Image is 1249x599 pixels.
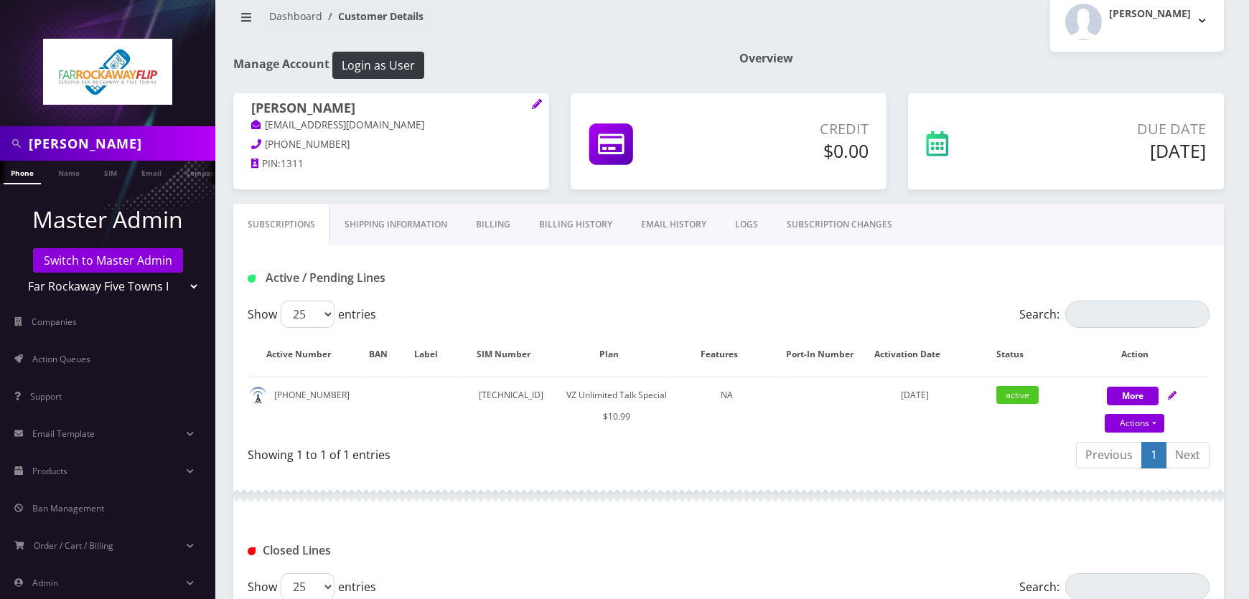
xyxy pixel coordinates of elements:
[32,465,67,477] span: Products
[564,377,668,435] td: VZ Unlimited Talk Special $10.99
[1166,442,1210,468] a: Next
[249,377,362,435] td: [PHONE_NUMBER]
[32,353,90,365] span: Action Queues
[249,387,267,405] img: default.png
[564,334,668,375] th: Plan: activate to sort column ascending
[1026,140,1206,161] h5: [DATE]
[670,377,783,435] td: NA
[43,39,172,105] img: Far Rockaway Five Towns Flip
[332,52,424,79] button: Login as User
[233,1,718,42] nav: breadcrumb
[269,9,322,23] a: Dashboard
[670,334,783,375] th: Features: activate to sort column ascending
[29,130,212,157] input: Search in Company
[251,157,281,171] a: PIN:
[34,539,113,552] span: Order / Cart / Billing
[459,377,563,435] td: [TECHNICAL_ID]
[714,140,869,161] h5: $0.00
[1076,442,1142,468] a: Previous
[32,502,104,514] span: Ban Management
[33,248,183,273] a: Switch to Master Admin
[32,316,77,328] span: Companies
[364,334,407,375] th: BAN: activate to sort column ascending
[30,390,62,402] span: Support
[739,52,1224,65] h1: Overview
[1105,414,1164,433] a: Actions
[248,440,718,463] div: Showing 1 to 1 of 1 entries
[721,204,772,245] a: LOGS
[233,52,718,79] h1: Manage Account
[1109,8,1191,20] h2: [PERSON_NAME]
[329,56,424,72] a: Login as User
[281,157,304,170] span: 1311
[233,204,330,245] a: Subscriptions
[714,118,869,140] p: Credit
[901,389,929,401] span: [DATE]
[1065,301,1210,328] input: Search:
[408,334,457,375] th: Label: activate to sort column ascending
[251,118,424,133] a: [EMAIL_ADDRESS][DOMAIN_NAME]
[32,577,58,589] span: Admin
[51,161,87,183] a: Name
[322,9,424,24] li: Customer Details
[248,271,554,285] h1: Active / Pending Lines
[1075,334,1208,375] th: Action: activate to sort column ascending
[248,301,376,328] label: Show entries
[1141,442,1166,468] a: 1
[996,386,1039,404] span: active
[785,334,869,375] th: Port-In Number: activate to sort column ascending
[960,334,1074,375] th: Status: activate to sort column ascending
[4,161,41,184] a: Phone
[179,161,227,183] a: Company
[1026,118,1206,140] p: Due Date
[330,204,462,245] a: Shipping Information
[265,138,350,151] span: [PHONE_NUMBER]
[772,204,907,245] a: SUBSCRIPTION CHANGES
[97,161,124,183] a: SIM
[248,544,554,557] h1: Closed Lines
[249,334,362,375] th: Active Number: activate to sort column ascending
[32,428,95,440] span: Email Template
[870,334,959,375] th: Activation Date: activate to sort column ascending
[627,204,721,245] a: EMAIL HISTORY
[459,334,563,375] th: SIM Number: activate to sort column ascending
[1107,387,1159,405] button: More
[251,100,531,118] h1: [PERSON_NAME]
[462,204,525,245] a: Billing
[248,275,256,283] img: Active / Pending Lines
[1019,301,1210,328] label: Search:
[248,547,256,555] img: Closed Lines
[525,204,627,245] a: Billing History
[281,301,335,328] select: Showentries
[134,161,169,183] a: Email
